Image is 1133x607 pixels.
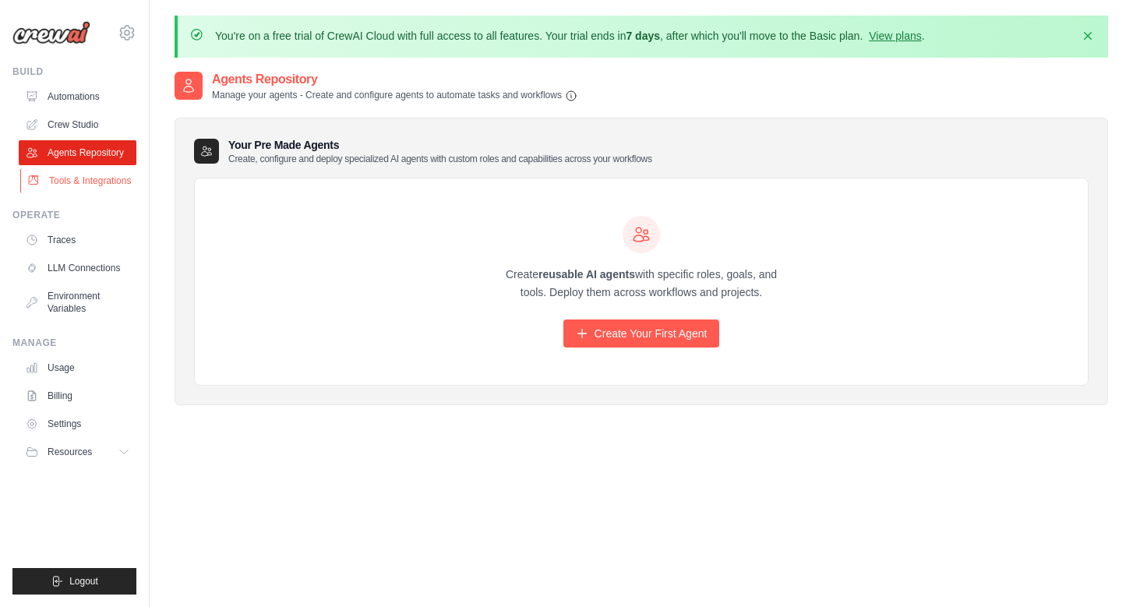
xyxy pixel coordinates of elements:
[626,30,660,42] strong: 7 days
[12,65,136,78] div: Build
[19,228,136,252] a: Traces
[212,89,577,102] p: Manage your agents - Create and configure agents to automate tasks and workflows
[19,256,136,281] a: LLM Connections
[19,84,136,109] a: Automations
[869,30,921,42] a: View plans
[12,21,90,44] img: Logo
[69,575,98,588] span: Logout
[19,140,136,165] a: Agents Repository
[19,112,136,137] a: Crew Studio
[19,411,136,436] a: Settings
[492,266,791,302] p: Create with specific roles, goals, and tools. Deploy them across workflows and projects.
[12,568,136,595] button: Logout
[19,355,136,380] a: Usage
[215,28,925,44] p: You're on a free trial of CrewAI Cloud with full access to all features. Your trial ends in , aft...
[228,153,652,165] p: Create, configure and deploy specialized AI agents with custom roles and capabilities across your...
[19,284,136,321] a: Environment Variables
[19,383,136,408] a: Billing
[19,439,136,464] button: Resources
[48,446,92,458] span: Resources
[12,337,136,349] div: Manage
[563,319,720,348] a: Create Your First Agent
[20,168,138,193] a: Tools & Integrations
[228,137,652,165] h3: Your Pre Made Agents
[212,70,577,89] h2: Agents Repository
[12,209,136,221] div: Operate
[538,268,635,281] strong: reusable AI agents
